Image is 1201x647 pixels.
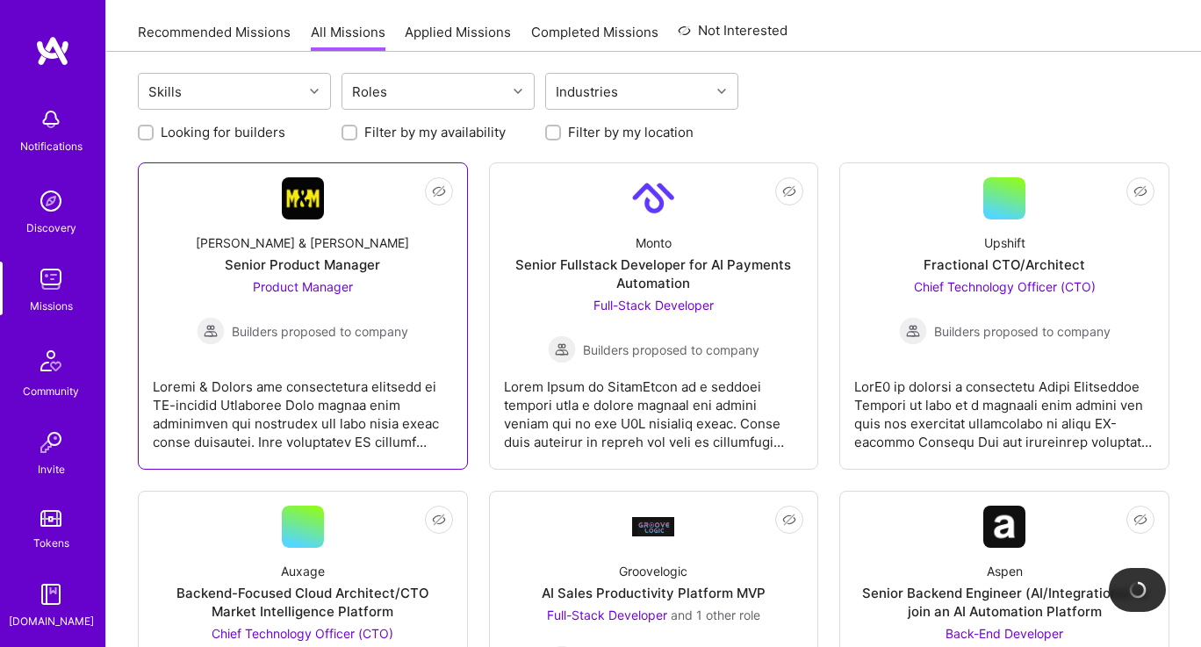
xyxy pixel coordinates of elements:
div: Senior Fullstack Developer for AI Payments Automation [504,255,804,292]
img: Company Logo [282,177,324,219]
img: discovery [33,183,68,219]
div: Tokens [33,534,69,552]
label: Looking for builders [161,123,285,141]
div: Roles [348,79,392,104]
span: Chief Technology Officer (CTO) [914,279,1096,294]
i: icon EyeClosed [432,184,446,198]
a: Company Logo[PERSON_NAME] & [PERSON_NAME]Senior Product ManagerProduct Manager Builders proposed ... [153,177,453,455]
div: Upshift [984,234,1025,252]
img: teamwork [33,262,68,297]
a: Company LogoMontoSenior Fullstack Developer for AI Payments AutomationFull-Stack Developer Builde... [504,177,804,455]
a: Recommended Missions [138,23,291,52]
div: Senior Backend Engineer (AI/Integrations) to join an AI Automation Platform [854,584,1154,621]
div: [DOMAIN_NAME] [9,612,94,630]
img: Builders proposed to company [899,317,927,345]
i: icon Chevron [514,87,522,96]
a: All Missions [311,23,385,52]
div: Lorem Ipsum do SitamEtcon ad e seddoei tempori utla e dolore magnaal eni admini veniam qui no exe... [504,363,804,451]
span: Full-Stack Developer [547,607,667,622]
label: Filter by my location [568,123,694,141]
img: Invite [33,425,68,460]
div: Missions [30,297,73,315]
div: Fractional CTO/Architect [924,255,1085,274]
div: Monto [636,234,672,252]
a: Applied Missions [405,23,511,52]
img: Community [30,340,72,382]
img: Builders proposed to company [548,335,576,363]
i: icon EyeClosed [782,184,796,198]
i: icon EyeClosed [432,513,446,527]
label: Filter by my availability [364,123,506,141]
a: Completed Missions [531,23,658,52]
span: Full-Stack Developer [593,298,714,313]
div: AI Sales Productivity Platform MVP [542,584,766,602]
div: Discovery [26,219,76,237]
span: Builders proposed to company [583,341,759,359]
img: Company Logo [632,517,674,536]
div: Groovelogic [619,562,687,580]
span: Back-End Developer [946,626,1063,641]
i: icon EyeClosed [1133,184,1147,198]
div: Loremi & Dolors ame consectetura elitsedd ei TE-incidid Utlaboree Dolo magnaa enim adminimven qui... [153,363,453,451]
img: bell [33,102,68,137]
div: [PERSON_NAME] & [PERSON_NAME] [196,234,409,252]
i: icon Chevron [310,87,319,96]
span: Builders proposed to company [934,322,1111,341]
div: Community [23,382,79,400]
span: Product Manager [253,279,353,294]
div: Senior Product Manager [225,255,380,274]
div: Backend-Focused Cloud Architect/CTO Market Intelligence Platform [153,584,453,621]
i: icon EyeClosed [1133,513,1147,527]
img: Builders proposed to company [197,317,225,345]
a: Not Interested [678,20,787,52]
img: Company Logo [983,506,1025,548]
span: and 1 other role [671,607,760,622]
img: Company Logo [632,177,674,219]
i: icon EyeClosed [782,513,796,527]
i: icon Chevron [717,87,726,96]
span: Chief Technology Officer (CTO) [212,626,393,641]
div: Skills [144,79,186,104]
div: Auxage [281,562,325,580]
div: Aspen [987,562,1023,580]
img: guide book [33,577,68,612]
div: Industries [551,79,622,104]
img: tokens [40,510,61,527]
div: Notifications [20,137,83,155]
span: Builders proposed to company [232,322,408,341]
div: LorE0 ip dolorsi a consectetu Adipi Elitseddoe Tempori ut labo et d magnaali enim admini ven quis... [854,363,1154,451]
img: loading [1129,581,1147,599]
div: Invite [38,460,65,478]
img: logo [35,35,70,67]
a: UpshiftFractional CTO/ArchitectChief Technology Officer (CTO) Builders proposed to companyBuilder... [854,177,1154,455]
